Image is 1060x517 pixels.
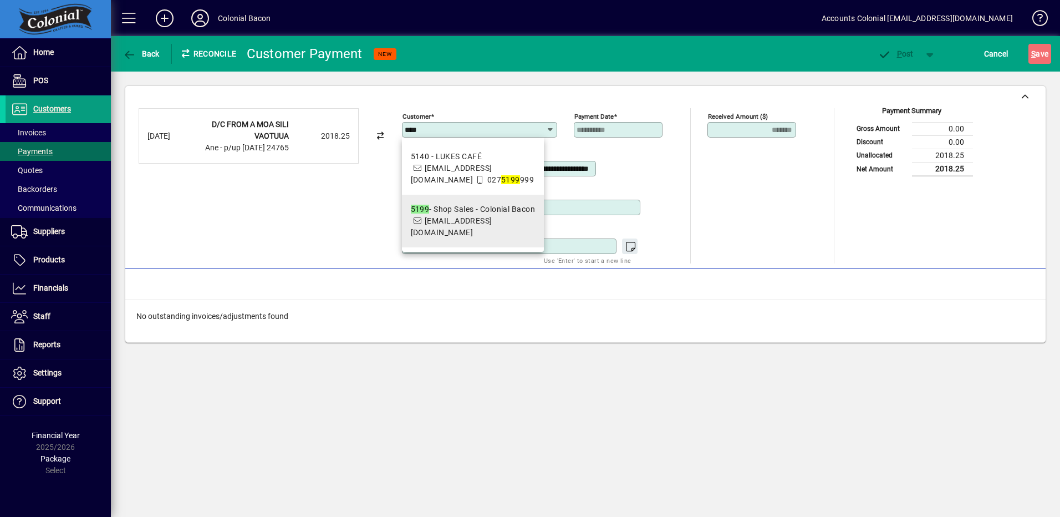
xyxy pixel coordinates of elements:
[33,368,62,377] span: Settings
[33,283,68,292] span: Financials
[378,50,392,58] span: NEW
[1031,45,1048,63] span: ave
[40,454,70,463] span: Package
[212,120,289,140] strong: D/C FROM A MOA SILI VAOTUUA
[182,8,218,28] button: Profile
[878,49,914,58] span: ost
[411,164,492,184] span: [EMAIL_ADDRESS][DOMAIN_NAME]
[11,128,46,137] span: Invoices
[501,175,520,184] em: 5199
[33,76,48,85] span: POS
[6,142,111,161] a: Payments
[294,130,350,142] div: 2018.25
[172,45,238,63] div: Reconcile
[411,216,492,237] span: [EMAIL_ADDRESS][DOMAIN_NAME]
[984,45,1008,63] span: Cancel
[851,122,912,135] td: Gross Amount
[11,166,43,175] span: Quotes
[125,300,1046,333] div: No outstanding invoices/adjustments found
[33,227,65,236] span: Suppliers
[6,388,111,415] a: Support
[33,397,61,406] span: Support
[111,44,172,64] app-page-header-button: Back
[574,113,614,120] mat-label: Payment Date
[11,185,57,194] span: Backorders
[11,147,53,156] span: Payments
[6,331,111,359] a: Reports
[33,255,65,264] span: Products
[6,218,111,246] a: Suppliers
[897,49,902,58] span: P
[6,67,111,95] a: POS
[851,149,912,162] td: Unallocated
[872,44,919,64] button: Post
[402,142,544,195] mat-option: 5140 - LUKES CAFÉ
[6,303,111,331] a: Staff
[6,199,111,217] a: Communications
[411,204,535,215] div: - Shop Sales - Colonial Bacon
[147,130,192,142] div: [DATE]
[912,122,973,135] td: 0.00
[33,340,60,349] span: Reports
[912,162,973,176] td: 2018.25
[1031,49,1036,58] span: S
[851,135,912,149] td: Discount
[6,246,111,274] a: Products
[851,162,912,176] td: Net Amount
[205,143,289,152] span: Ane - p/up [DATE] 24765
[6,359,111,387] a: Settings
[912,149,973,162] td: 2018.25
[33,104,71,113] span: Customers
[981,44,1011,64] button: Cancel
[6,275,111,302] a: Financials
[120,44,162,64] button: Back
[1024,2,1046,38] a: Knowledge Base
[6,180,111,199] a: Backorders
[218,9,271,27] div: Colonial Bacon
[851,108,973,177] app-page-summary-card: Payment Summary
[411,151,535,163] div: 5140 - LUKES CAFÉ
[487,175,534,184] span: 027 999
[1028,44,1051,64] button: Save
[851,105,973,122] div: Payment Summary
[33,48,54,57] span: Home
[147,8,182,28] button: Add
[402,195,544,247] mat-option: 5199 - Shop Sales - Colonial Bacon
[544,254,631,267] mat-hint: Use 'Enter' to start a new line
[32,431,80,440] span: Financial Year
[411,205,430,214] em: 5199
[402,113,431,120] mat-label: Customer
[11,204,77,212] span: Communications
[708,113,768,120] mat-label: Received Amount ($)
[822,9,1013,27] div: Accounts Colonial [EMAIL_ADDRESS][DOMAIN_NAME]
[6,39,111,67] a: Home
[6,123,111,142] a: Invoices
[6,161,111,180] a: Quotes
[247,45,363,63] div: Customer Payment
[123,49,160,58] span: Back
[33,312,50,321] span: Staff
[912,135,973,149] td: 0.00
